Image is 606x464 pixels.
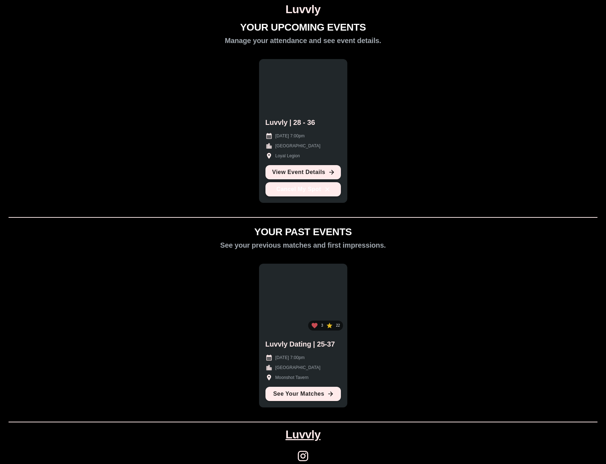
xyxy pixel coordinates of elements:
[240,22,366,33] h1: YOUR UPCOMING EVENTS
[285,428,320,441] a: Luvvly
[275,153,300,159] p: Loyal Legion
[265,340,335,348] h2: Luvvly Dating | 25-37
[265,387,341,401] a: See Your Matches
[265,165,341,179] a: View Event Details
[321,323,323,328] p: 3
[254,226,352,238] h1: YOUR PAST EVENTS
[275,133,305,139] p: [DATE] 7:00pm
[275,354,305,361] p: [DATE] 7:00pm
[275,143,321,149] p: [GEOGRAPHIC_DATA]
[220,241,386,249] h2: See your previous matches and first impressions.
[265,118,315,127] h2: Luvvly | 28 - 36
[225,36,381,45] h2: Manage your attendance and see event details.
[275,374,309,381] p: Moonshot Tavern
[336,323,340,328] p: 22
[3,3,603,16] h1: Luvvly
[275,364,321,371] p: [GEOGRAPHIC_DATA]
[265,182,341,196] button: Cancel My Spot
